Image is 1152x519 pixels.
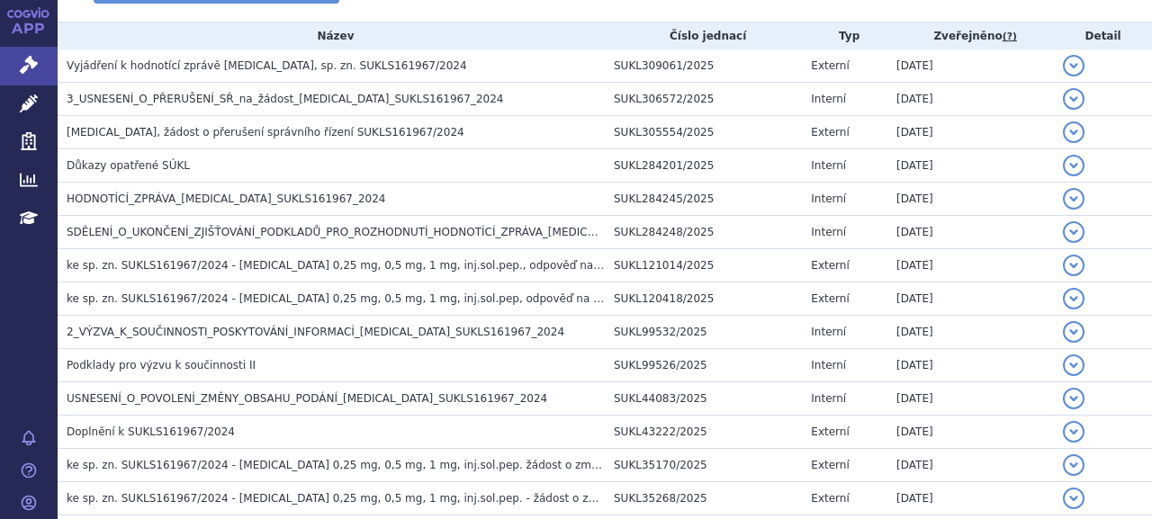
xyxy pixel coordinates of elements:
td: [DATE] [887,116,1054,149]
button: detail [1063,121,1084,143]
button: detail [1063,155,1084,176]
button: detail [1063,55,1084,76]
td: SUKL120418/2025 [605,282,802,316]
th: Detail [1054,22,1152,49]
span: Interní [811,359,846,371]
button: detail [1063,354,1084,376]
span: ke sp. zn. SUKLS161967/2024 - Ozempic 0,25 mg, 0,5 mg, 1 mg, inj.sol.pep, odpověď na výzvu k souč... [67,292,751,305]
span: 2_VÝZVA_K_SOUČINNOSTI_POSKYTOVÁNÍ_INFORMACÍ_OZEMPIC_SUKLS161967_2024 [67,326,564,338]
span: ke sp. zn. SUKLS161967/2024 - Ozempic 0,25 mg, 0,5 mg, 1 mg, inj.sol.pep. - žádost o změnu obsahu... [67,492,832,505]
span: Ozempic, žádost o přerušení správního řízení SUKLS161967/2024 [67,126,464,139]
span: Externí [811,259,849,272]
th: Zveřejněno [887,22,1054,49]
span: ke sp. zn. SUKLS161967/2024 - Ozempic 0,25 mg, 0,5 mg, 1 mg, inj.sol.pep., odpověď na výzvu k sou... [67,259,832,272]
span: ke sp. zn. SUKLS161967/2024 - Ozempic 0,25 mg, 0,5 mg, 1 mg, inj.sol.pep. žádost o změnu obsahu p... [67,459,695,471]
td: SUKL44083/2025 [605,382,802,416]
button: detail [1063,221,1084,243]
td: SUKL306572/2025 [605,83,802,116]
td: SUKL35170/2025 [605,449,802,482]
span: Interní [811,159,846,172]
span: Interní [811,192,846,205]
td: SUKL309061/2025 [605,49,802,83]
button: detail [1063,388,1084,409]
td: SUKL284201/2025 [605,149,802,183]
th: Název [58,22,605,49]
button: detail [1063,454,1084,476]
span: Externí [811,292,849,305]
span: Externí [811,459,849,471]
td: SUKL305554/2025 [605,116,802,149]
th: Typ [802,22,887,49]
span: Podklady pro výzvu k součinnosti II [67,359,256,371]
td: SUKL284248/2025 [605,216,802,249]
td: [DATE] [887,349,1054,382]
span: USNESENÍ_O_POVOLENÍ_ZMĚNY_OBSAHU_PODÁNÍ_OZEMPIC_SUKLS161967_2024 [67,392,547,405]
td: [DATE] [887,183,1054,216]
span: 3_USNESENÍ_O_PŘERUŠENÍ_SŘ_na_žádost_OZEMPIC_SUKLS161967_2024 [67,93,503,105]
span: Externí [811,126,849,139]
button: detail [1063,288,1084,309]
button: detail [1063,88,1084,110]
th: Číslo jednací [605,22,802,49]
span: Interní [811,392,846,405]
td: [DATE] [887,316,1054,349]
button: detail [1063,321,1084,343]
button: detail [1063,488,1084,509]
span: Externí [811,492,849,505]
span: Interní [811,326,846,338]
td: [DATE] [887,449,1054,482]
td: SUKL99526/2025 [605,349,802,382]
td: SUKL35268/2025 [605,482,802,515]
td: [DATE] [887,83,1054,116]
span: HODNOTÍCÍ_ZPRÁVA_OZEMPIC_SUKLS161967_2024 [67,192,386,205]
span: Externí [811,59,849,72]
td: [DATE] [887,482,1054,515]
td: [DATE] [887,49,1054,83]
td: SUKL43222/2025 [605,416,802,449]
td: [DATE] [887,282,1054,316]
td: [DATE] [887,249,1054,282]
button: detail [1063,188,1084,210]
span: Interní [811,93,846,105]
button: detail [1063,255,1084,276]
td: SUKL99532/2025 [605,316,802,349]
abbr: (?) [1003,31,1017,43]
span: Důkazy opatřené SÚKL [67,159,190,172]
span: Doplnění k SUKLS161967/2024 [67,425,235,438]
td: [DATE] [887,216,1054,249]
td: [DATE] [887,149,1054,183]
span: SDĚLENÍ_O_UKONČENÍ_ZJIŠŤOVÁNÍ_PODKLADŮ_PRO_ROZHODNUTÍ_HODNOTÍCÍ_ZPRÁVA_OZEMPIC_SUKLS161967_2024 [67,226,752,238]
td: [DATE] [887,416,1054,449]
td: SUKL284245/2025 [605,183,802,216]
span: Vyjádření k hodnotící zprávě OZEMPIC, sp. zn. SUKLS161967/2024 [67,59,467,72]
span: Interní [811,226,846,238]
td: SUKL121014/2025 [605,249,802,282]
span: Externí [811,425,849,438]
button: detail [1063,421,1084,443]
td: [DATE] [887,382,1054,416]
